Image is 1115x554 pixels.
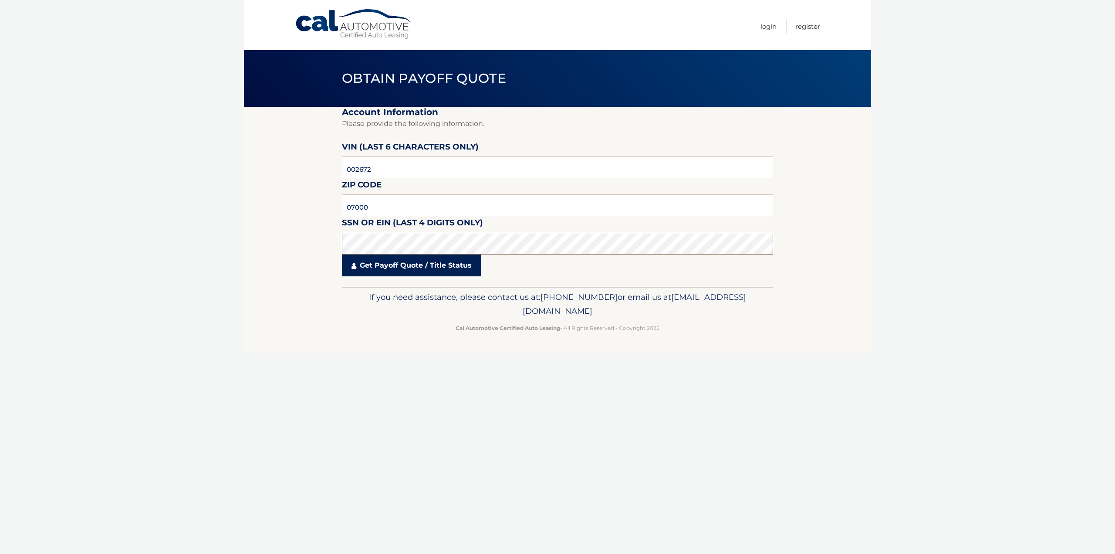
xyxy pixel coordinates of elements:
[295,9,412,40] a: Cal Automotive
[342,107,773,118] h2: Account Information
[342,216,483,232] label: SSN or EIN (last 4 digits only)
[348,323,767,333] p: - All Rights Reserved - Copyright 2025
[541,292,618,302] span: [PHONE_NUMBER]
[795,19,820,34] a: Register
[342,178,382,194] label: Zip Code
[342,255,481,276] a: Get Payoff Quote / Title Status
[456,325,560,331] strong: Cal Automotive Certified Auto Leasing
[342,118,773,130] p: Please provide the following information.
[342,140,479,156] label: VIN (last 6 characters only)
[348,290,767,318] p: If you need assistance, please contact us at: or email us at
[760,19,777,34] a: Login
[342,70,506,86] span: Obtain Payoff Quote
